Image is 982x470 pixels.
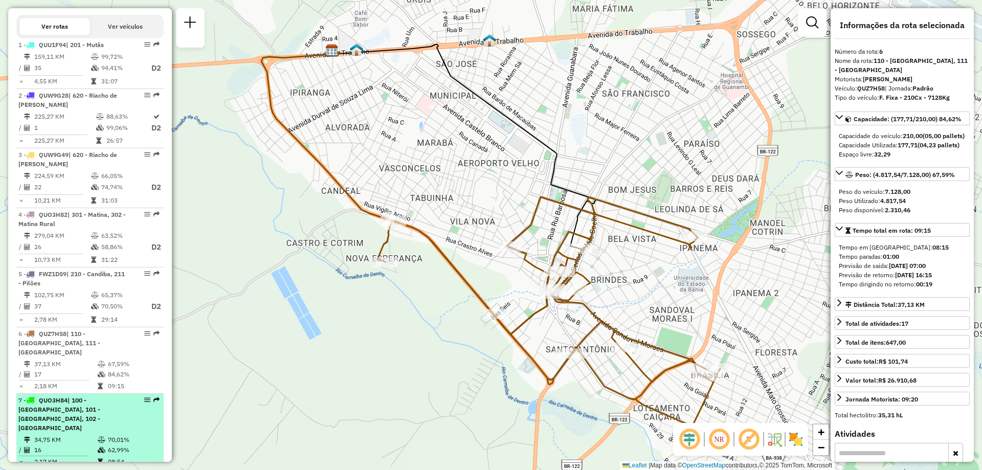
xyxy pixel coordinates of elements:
div: Valor total: [845,376,917,385]
span: 4 - [18,211,126,228]
span: | 620 - Riacho de [PERSON_NAME] [18,92,117,108]
strong: R$ 101,74 [879,357,908,365]
span: 3 - [18,151,117,168]
i: % de utilização do peso [98,361,105,367]
td: = [18,457,24,467]
button: Ver rotas [19,18,90,35]
span: QUZ7H58 [39,330,66,338]
i: % de utilização do peso [98,437,105,443]
em: Rota exportada [153,211,160,217]
td: = [18,315,24,325]
td: 94,41% [101,62,142,75]
em: Rota exportada [153,271,160,277]
strong: 6 [879,48,883,55]
span: Ocultar NR [707,427,731,452]
td: 99,06% [106,122,151,135]
strong: 2.310,46 [885,206,910,214]
div: Nome da rota: [835,56,970,75]
em: Opções [144,211,150,217]
td: 4,55 KM [34,76,91,86]
strong: QUZ7H58 [857,84,885,92]
span: Capacidade: (177,71/210,00) 84,62% [854,115,962,123]
td: 224,59 KM [34,171,91,181]
strong: [DATE] 16:15 [895,271,932,279]
i: % de utilização da cubagem [91,184,99,190]
td: 225,27 KM [34,136,96,146]
td: 26:57 [106,136,151,146]
span: Tempo total em rota: 09:15 [853,227,931,234]
span: | 100 - [GEOGRAPHIC_DATA], 101 - [GEOGRAPHIC_DATA], 102 - [GEOGRAPHIC_DATA] [18,396,100,432]
div: Espaço livre: [839,150,966,159]
span: | [649,462,650,469]
span: Peso do veículo: [839,188,910,195]
td: 10,21 KM [34,195,91,206]
td: 31:22 [101,255,142,265]
div: Previsão de saída: [839,261,966,271]
span: | Jornada: [885,84,933,92]
em: Rota exportada [153,41,160,48]
span: 6 - [18,330,100,356]
td: 2,17 KM [34,457,97,467]
em: Opções [144,330,150,337]
span: Exibir rótulo [736,427,761,452]
td: 2,78 KM [34,315,91,325]
i: Total de Atividades [24,303,30,309]
td: 29:14 [101,315,142,325]
span: 2 - [18,92,117,108]
span: Total de atividades: [845,320,908,327]
span: Ocultar deslocamento [677,427,702,452]
i: Distância Total [24,54,30,60]
div: Tempo dirigindo no retorno: [839,280,966,289]
i: % de utilização do peso [91,292,99,298]
span: | 210 - Candiba, 211 - Pilões [18,270,125,287]
span: 5 - [18,270,125,287]
td: 31:03 [101,195,142,206]
div: Tempo paradas: [839,252,966,261]
span: 1 - [18,41,104,49]
em: Rota exportada [153,151,160,158]
span: | 201 - Mutãs [66,41,104,49]
span: | 110 - [GEOGRAPHIC_DATA], 111 - [GEOGRAPHIC_DATA] [18,330,100,356]
div: Peso: (4.817,54/7.128,00) 67,59% [835,183,970,219]
i: Total de Atividades [24,447,30,453]
em: Opções [144,271,150,277]
i: Distância Total [24,292,30,298]
span: QUW9G49 [39,151,69,159]
i: Total de Atividades [24,65,30,71]
td: / [18,445,24,455]
td: = [18,255,24,265]
strong: R$ 26.910,68 [878,376,917,384]
td: / [18,122,24,135]
div: Map data © contributors,© 2025 TomTom, Microsoft [620,461,835,470]
i: Total de Atividades [24,125,30,131]
i: % de utilização do peso [96,114,104,120]
td: 66,05% [101,171,142,181]
td: 08:54 [107,457,159,467]
em: Opções [144,41,150,48]
i: Distância Total [24,233,30,239]
i: % de utilização da cubagem [91,244,99,250]
img: Fluxo de ruas [766,431,783,447]
img: Exibir/Ocultar setores [788,431,804,447]
strong: 32,29 [874,150,890,158]
td: / [18,62,24,75]
td: 70,01% [107,435,159,445]
div: Veículo: [835,84,970,93]
span: QUO3H84 [39,396,68,404]
strong: 647,00 [886,339,906,346]
strong: [DATE] 07:00 [889,262,926,270]
td: 99,72% [101,52,142,62]
i: Rota otimizada [153,114,160,120]
strong: 177,71 [898,141,918,149]
td: 63,52% [101,231,142,241]
span: | 301 - Matina, 302 - Matina Rural [18,211,126,228]
div: Jornada Motorista: 09:20 [845,395,918,404]
td: 67,59% [107,359,159,369]
i: % de utilização do peso [91,54,99,60]
strong: [PERSON_NAME] [863,75,912,83]
strong: 17 [901,320,908,327]
strong: 00:19 [916,280,932,288]
td: 10,73 KM [34,255,91,265]
div: Total de itens: [845,338,906,347]
img: Guanambi FAD [350,43,363,56]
